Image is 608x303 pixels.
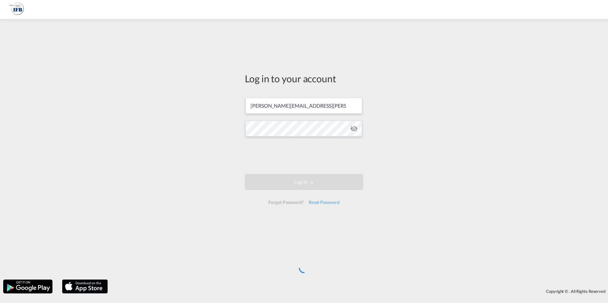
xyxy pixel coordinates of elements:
div: Log in to your account [245,72,363,85]
div: Copyright © . All Rights Reserved [111,286,608,297]
img: google.png [3,279,53,294]
button: LOGIN [245,174,363,190]
img: 1f261f00256b11eeaf3d89493e6660f9.png [10,3,24,17]
iframe: reCAPTCHA [256,143,352,168]
div: Forgot Password? [266,197,306,208]
img: apple.png [61,279,108,294]
div: Reset Password [306,197,342,208]
md-icon: icon-eye-off [350,125,358,132]
input: Enter email/phone number [245,98,362,114]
